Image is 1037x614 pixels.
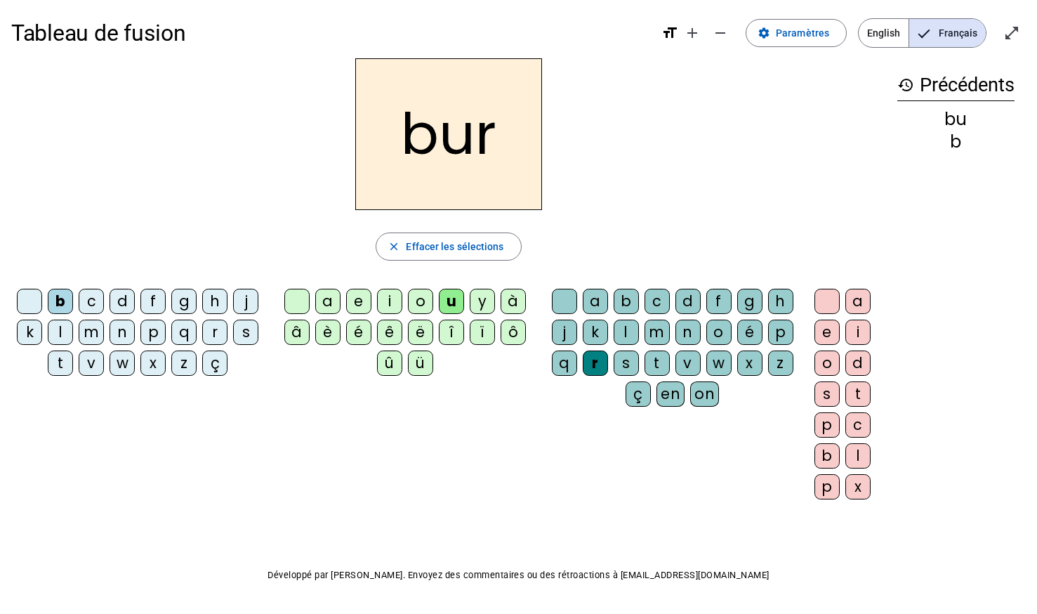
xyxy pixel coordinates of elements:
div: z [768,351,793,376]
div: d [675,289,701,314]
div: ê [377,320,402,345]
div: â [284,320,310,345]
h2: bur [355,58,542,210]
mat-icon: close [388,240,400,253]
div: a [845,289,871,314]
div: k [583,320,608,345]
div: o [706,320,732,345]
button: Paramètres [746,19,847,47]
div: z [171,351,197,376]
div: g [171,289,197,314]
div: e [346,289,371,314]
div: c [645,289,670,314]
div: ô [501,320,526,345]
div: q [552,351,577,376]
div: v [79,351,104,376]
mat-button-toggle-group: Language selection [858,18,986,48]
div: p [768,320,793,345]
div: x [737,351,762,376]
h1: Tableau de fusion [11,11,650,55]
div: d [845,351,871,376]
div: b [814,443,840,469]
div: h [202,289,227,314]
div: x [845,474,871,499]
div: é [737,320,762,345]
div: o [814,351,840,376]
mat-icon: open_in_full [1003,25,1020,41]
div: l [614,320,639,345]
div: a [583,289,608,314]
div: w [110,351,135,376]
div: m [79,320,104,345]
div: l [845,443,871,469]
div: r [202,320,227,345]
span: Français [909,19,986,47]
div: t [48,351,73,376]
button: Diminuer la taille de la police [706,19,734,47]
button: Augmenter la taille de la police [678,19,706,47]
div: i [845,320,871,345]
div: r [583,351,608,376]
div: x [140,351,166,376]
div: a [315,289,341,314]
mat-icon: settings [758,27,770,39]
h3: Précédents [897,70,1015,101]
button: Entrer en plein écran [998,19,1026,47]
div: t [645,351,670,376]
div: w [706,351,732,376]
div: t [845,381,871,407]
div: o [408,289,433,314]
div: j [552,320,577,345]
div: à [501,289,526,314]
div: p [814,412,840,438]
div: q [171,320,197,345]
div: n [110,320,135,345]
div: e [814,320,840,345]
div: u [439,289,464,314]
div: ç [202,351,227,376]
span: English [859,19,909,47]
div: ë [408,320,433,345]
mat-icon: format_size [661,25,678,41]
div: n [675,320,701,345]
div: f [706,289,732,314]
div: s [233,320,258,345]
mat-icon: history [897,77,914,93]
div: è [315,320,341,345]
div: p [814,474,840,499]
div: bu [897,111,1015,128]
div: c [79,289,104,314]
div: d [110,289,135,314]
div: on [690,381,719,407]
span: Effacer les sélections [406,238,503,255]
div: c [845,412,871,438]
div: en [656,381,685,407]
div: î [439,320,464,345]
p: Développé par [PERSON_NAME]. Envoyez des commentaires ou des rétroactions à [EMAIL_ADDRESS][DOMAI... [11,567,1026,584]
mat-icon: remove [712,25,729,41]
div: ç [626,381,651,407]
div: k [17,320,42,345]
div: s [614,351,639,376]
div: g [737,289,762,314]
div: i [377,289,402,314]
div: v [675,351,701,376]
button: Effacer les sélections [376,233,521,261]
div: b [897,133,1015,150]
div: f [140,289,166,314]
div: l [48,320,73,345]
div: p [140,320,166,345]
div: ï [470,320,495,345]
div: é [346,320,371,345]
div: h [768,289,793,314]
div: b [614,289,639,314]
div: û [377,351,402,376]
div: j [233,289,258,314]
div: m [645,320,670,345]
div: y [470,289,495,314]
div: s [814,381,840,407]
span: Paramètres [776,25,829,41]
div: b [48,289,73,314]
div: ü [408,351,433,376]
mat-icon: add [684,25,701,41]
